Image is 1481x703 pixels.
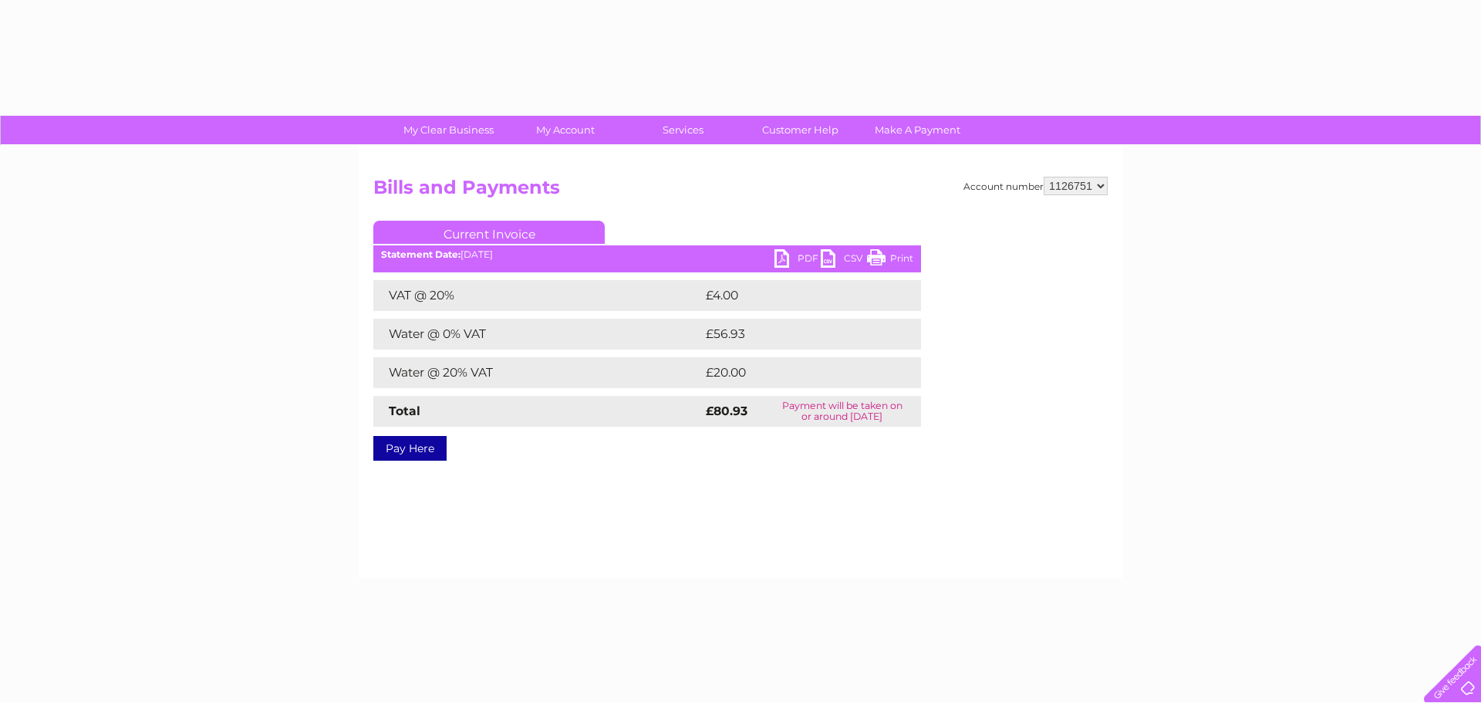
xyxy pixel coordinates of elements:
td: £20.00 [702,357,891,388]
b: Statement Date: [381,248,460,260]
a: Print [867,249,913,272]
a: Current Invoice [373,221,605,244]
a: Services [619,116,747,144]
h2: Bills and Payments [373,177,1108,206]
strong: Total [389,404,420,418]
td: £56.93 [702,319,890,350]
td: Payment will be taken on or around [DATE] [763,396,921,427]
td: VAT @ 20% [373,280,702,311]
td: £4.00 [702,280,886,311]
a: My Clear Business [385,116,512,144]
td: Water @ 20% VAT [373,357,702,388]
div: [DATE] [373,249,921,260]
a: Customer Help [737,116,864,144]
td: Water @ 0% VAT [373,319,702,350]
a: Make A Payment [854,116,981,144]
strong: £80.93 [706,404,747,418]
a: PDF [774,249,821,272]
a: Pay Here [373,436,447,461]
div: Account number [963,177,1108,195]
a: My Account [502,116,629,144]
a: CSV [821,249,867,272]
